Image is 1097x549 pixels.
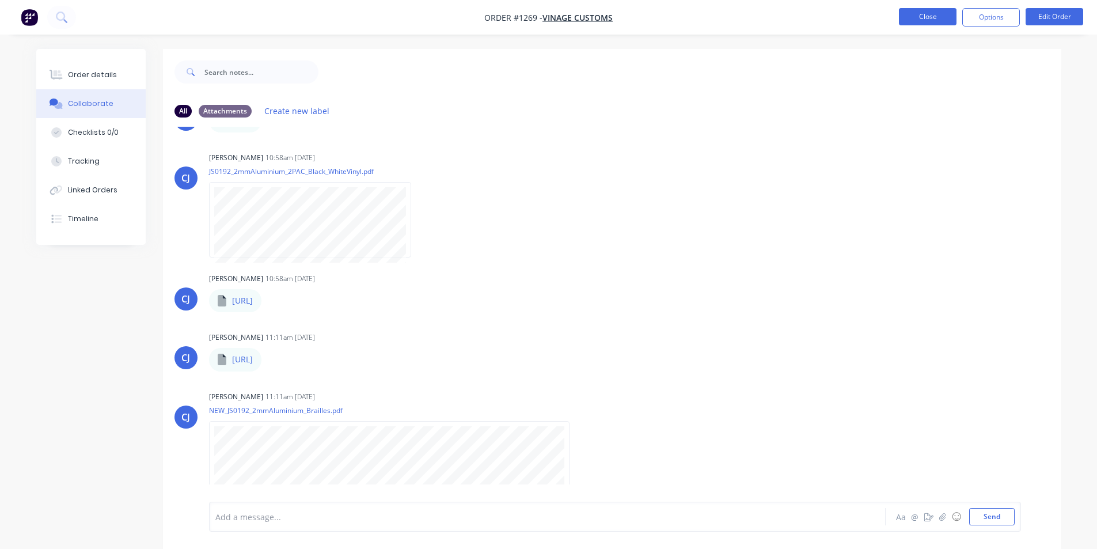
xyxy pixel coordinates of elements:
div: CJ [181,292,190,306]
div: 11:11am [DATE] [265,332,315,343]
span: Order #1269 - [484,12,542,23]
p: [URL] [232,295,253,306]
button: Timeline [36,205,146,233]
p: [URL] [232,354,253,365]
div: Order details [68,70,117,80]
div: CJ [181,410,190,424]
div: [PERSON_NAME] [209,274,263,284]
div: [PERSON_NAME] [209,392,263,402]
button: @ [908,510,922,524]
div: [PERSON_NAME] [209,153,263,163]
div: CJ [181,351,190,365]
button: Close [899,8,956,25]
div: 10:58am [DATE] [265,274,315,284]
div: All [174,105,192,118]
button: Collaborate [36,89,146,118]
p: JS0192_2mmAluminium_2PAC_Black_WhiteVinyl.pdf [209,166,423,176]
div: CJ [181,171,190,185]
div: Timeline [68,214,98,224]
p: NEW_JS0192_2mmAluminium_Brailles.pdf [209,406,581,415]
button: Checklists 0/0 [36,118,146,147]
div: Checklists 0/0 [68,127,119,138]
button: Linked Orders [36,176,146,205]
button: Aa [894,510,908,524]
button: Create new label [259,103,336,119]
div: Collaborate [68,99,113,109]
div: Attachments [199,105,252,118]
div: Tracking [68,156,100,166]
button: Edit Order [1026,8,1083,25]
button: Order details [36,60,146,89]
div: [PERSON_NAME] [209,332,263,343]
input: Search notes... [204,60,318,84]
button: Send [969,508,1015,525]
button: Options [962,8,1020,26]
img: Factory [21,9,38,26]
a: Vinage Customs [542,12,613,23]
div: 11:11am [DATE] [265,392,315,402]
div: Linked Orders [68,185,117,195]
button: ☺ [950,510,963,524]
button: Tracking [36,147,146,176]
div: 10:58am [DATE] [265,153,315,163]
